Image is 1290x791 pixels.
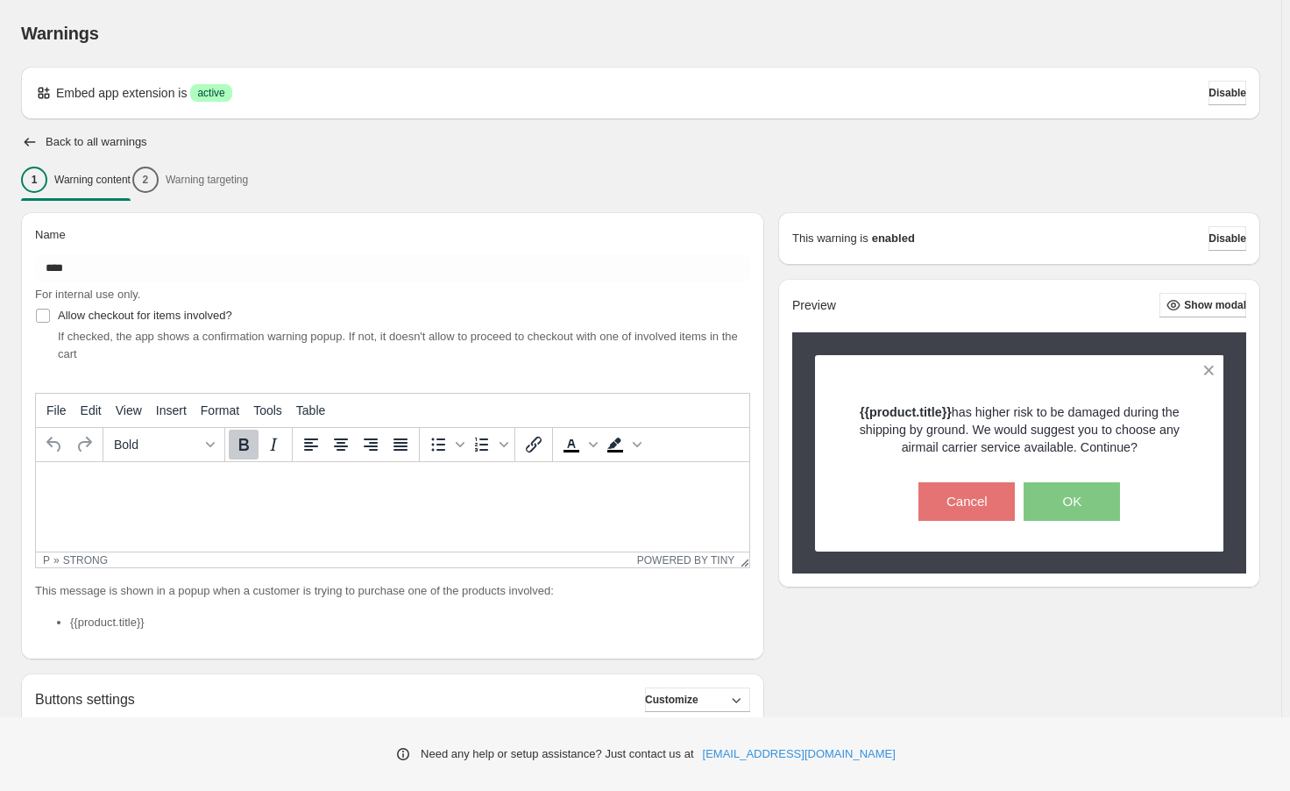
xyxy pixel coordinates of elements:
span: Customize [645,693,698,707]
h2: Preview [792,298,836,313]
li: {{product.title}} [70,614,750,631]
span: Show modal [1184,298,1246,312]
button: Italic [259,430,288,460]
span: Table [296,403,325,417]
button: 1Warning content [21,161,131,198]
p: Warning content [54,173,131,187]
button: Show modal [1159,293,1246,317]
button: Redo [69,430,99,460]
span: Warnings [21,24,99,43]
button: Align left [296,430,326,460]
button: Bold [229,430,259,460]
p: This warning is [792,230,868,247]
span: Disable [1208,232,1246,246]
button: Formats [107,430,221,460]
div: Numbered list [467,430,511,460]
span: Format [201,403,239,417]
strong: enabled [872,230,915,247]
span: Edit [81,403,102,417]
a: [EMAIL_ADDRESS][DOMAIN_NAME] [703,745,896,763]
button: OK [1024,482,1120,521]
div: » [53,554,60,567]
button: Insert/edit link [519,430,549,460]
span: Name [35,228,66,241]
span: For internal use only. [35,288,140,301]
button: Disable [1208,226,1246,251]
div: 1 [21,167,47,193]
div: Background color [600,430,644,460]
span: Disable [1208,86,1246,100]
button: Justify [386,430,415,460]
span: Bold [114,438,200,452]
p: has higher risk to be damaged during the shipping by ground. We would suggest you to choose any a... [846,403,1194,456]
iframe: Rich Text Area [36,462,749,552]
button: Cancel [918,482,1015,521]
div: Resize [734,552,749,567]
strong: {{product.title}} [860,405,952,419]
p: Embed app extension is [56,84,187,102]
button: Align right [356,430,386,460]
button: Align center [326,430,356,460]
div: strong [63,554,108,567]
button: Undo [39,430,69,460]
div: Text color [556,430,600,460]
p: This message is shown in a popup when a customer is trying to purchase one of the products involved: [35,582,750,600]
div: Bullet list [423,430,467,460]
span: If checked, the app shows a confirmation warning popup. If not, it doesn't allow to proceed to ch... [58,330,738,360]
span: File [46,403,67,417]
a: Powered by Tiny [637,554,735,567]
h2: Back to all warnings [46,135,147,149]
span: active [197,86,224,100]
span: Insert [156,403,187,417]
span: View [116,403,142,417]
button: Disable [1208,81,1246,105]
div: p [43,554,50,567]
span: Tools [253,403,282,417]
span: Allow checkout for items involved? [58,309,232,322]
button: Customize [645,688,750,712]
h2: Buttons settings [35,691,135,708]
